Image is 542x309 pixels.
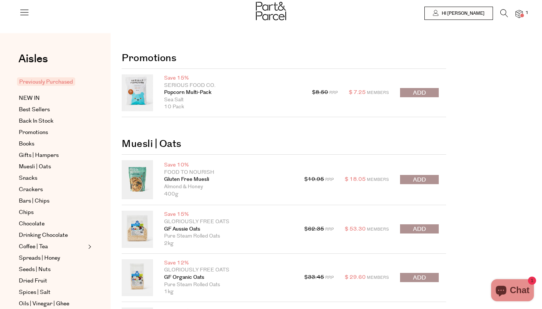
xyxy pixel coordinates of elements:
p: Sea Salt [164,96,301,104]
a: Spreads | Honey [19,254,86,263]
button: Expand/Collapse Coffee | Tea [86,242,91,251]
span: $ [345,225,348,233]
s: 8.50 [316,89,328,96]
span: 29.60 [350,274,366,281]
span: Books [19,140,34,148]
span: Promotions [19,128,48,137]
p: Pure Steam Rolled Oats [164,233,293,240]
p: 2kg [164,240,293,247]
a: Back In Stock [19,117,86,126]
p: 1kg [164,288,293,296]
a: Gluten Free Muesli [164,176,293,183]
span: Coffee | Tea [19,242,48,251]
a: Seeds | Nuts [19,265,86,274]
a: Dried Fruit [19,277,86,285]
p: Pure Steam Rolled Oats [164,281,293,289]
p: Gloriously Free Oats [164,267,293,274]
p: Save 15% [164,211,293,218]
span: RRP [325,177,334,182]
a: Best Sellers [19,105,86,114]
img: Part&Parcel [256,2,286,20]
span: Members [367,227,389,232]
span: $ [345,274,348,281]
a: Chocolate [19,220,86,228]
span: Hi [PERSON_NAME] [440,10,484,17]
p: Almond & Honey [164,183,293,191]
a: Snacks [19,174,86,183]
a: NEW IN [19,94,86,103]
a: Aisles [18,53,48,72]
span: Seeds | Nuts [19,265,51,274]
p: Gloriously Free Oats [164,218,293,226]
span: Dried Fruit [19,277,47,285]
span: 18.05 [350,176,366,183]
a: GF Organic Oats [164,274,293,281]
a: Promotions [19,128,86,137]
span: $ [345,176,348,183]
p: 10 Pack [164,103,301,111]
a: Crackers [19,185,86,194]
p: Serious Food Co. [164,82,301,89]
span: Members [367,90,389,95]
span: RRP [325,227,334,232]
span: Chocolate [19,220,45,228]
span: 53.30 [350,225,366,233]
s: 19.95 [308,176,324,183]
a: Bars | Chips [19,197,86,206]
a: Spices | Salt [19,288,86,297]
a: Previously Purchased [19,77,86,87]
span: $ [304,176,308,183]
a: Gifts | Hampers [19,151,86,160]
span: Bars | Chips [19,197,49,206]
span: Best Sellers [19,105,50,114]
span: NEW IN [19,94,40,103]
a: Muesli | Oats [19,162,86,171]
a: Hi [PERSON_NAME] [424,7,493,20]
p: Save 10% [164,162,293,169]
a: Chips [19,208,86,217]
span: Spreads | Honey [19,254,60,263]
span: Oils | Vinegar | Ghee [19,299,69,308]
span: 1 [524,10,530,16]
p: 400g [164,191,293,198]
span: Aisles [18,51,48,67]
span: Back In Stock [19,117,53,126]
s: 33.45 [308,274,324,281]
h2: Muesli | Oats [122,128,446,155]
a: GF Aussie Oats [164,226,293,233]
span: $ [312,89,316,96]
span: Spices | Salt [19,288,51,297]
span: RRP [329,90,338,95]
span: Crackers [19,185,43,194]
a: Coffee | Tea [19,242,86,251]
span: Muesli | Oats [19,162,51,171]
a: Popcorn Multi-Pack [164,89,301,96]
a: Books [19,140,86,148]
p: Save 12% [164,260,293,267]
p: Save 15% [164,75,301,82]
span: Gifts | Hampers [19,151,59,160]
s: 62.35 [308,225,324,233]
p: Food to Nourish [164,169,293,176]
span: Members [367,275,389,280]
span: Snacks [19,174,37,183]
a: 1 [515,10,523,18]
h2: Promotions [122,42,446,69]
span: Members [367,177,389,182]
a: Oils | Vinegar | Ghee [19,299,86,308]
span: Chips [19,208,34,217]
span: Drinking Chocolate [19,231,68,240]
span: Previously Purchased [17,77,75,86]
span: RRP [325,275,334,280]
span: 7.25 [354,89,366,96]
span: $ [349,89,352,96]
span: $ [304,274,308,281]
span: $ [304,225,308,233]
a: Drinking Chocolate [19,231,86,240]
inbox-online-store-chat: Shopify online store chat [489,279,536,303]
